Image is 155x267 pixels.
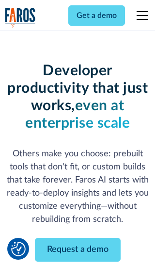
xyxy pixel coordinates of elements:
a: Request a demo [35,238,121,262]
strong: Developer productivity that just works, [7,64,148,113]
img: Revisit consent button [11,242,26,256]
strong: even at enterprise scale [25,99,130,131]
img: Logo of the analytics and reporting company Faros. [5,8,36,28]
a: Get a demo [68,5,125,26]
p: Others make you choose: prebuilt tools that don't fit, or custom builds that take forever. Faros ... [5,148,151,226]
button: Cookie Settings [11,242,26,256]
a: home [5,8,36,28]
div: menu [131,4,150,27]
